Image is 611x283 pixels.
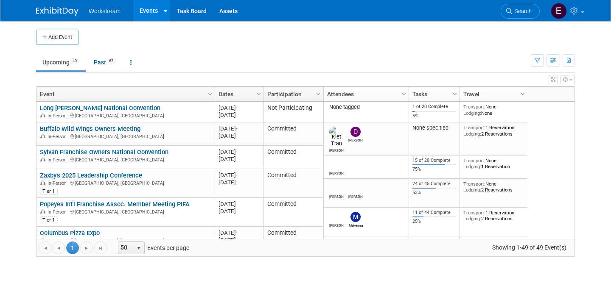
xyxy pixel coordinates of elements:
[36,7,78,16] img: ExhibitDay
[412,113,457,119] div: 5%
[40,229,100,237] a: Columbus Pizza Expo
[485,241,575,253] span: Showing 1-49 of 49 Event(s)
[463,190,524,203] div: None 2 Reservations
[327,104,406,111] div: None tagged
[107,58,116,64] span: 62
[519,87,528,100] a: Column Settings
[236,230,238,236] span: -
[348,137,363,142] div: Dwight Smith
[451,87,460,100] a: Column Settings
[463,223,485,229] span: Transport:
[219,208,260,215] div: [DATE]
[40,238,45,242] img: In-Person Event
[348,206,363,212] div: Xavier Montalvo
[236,201,238,207] span: -
[350,225,361,236] img: Makenna Clark
[551,3,567,19] img: Ellie Mirman
[267,87,317,101] a: Participation
[66,241,79,254] span: 1
[329,127,344,147] img: Kiet Tran
[36,30,78,45] button: Add Event
[40,125,140,133] a: Buffalo Wild Wings Owners Meeting
[83,245,90,252] span: Go to the next page
[327,87,403,101] a: Attendees
[48,238,69,244] span: In-Person
[40,134,45,138] img: In-Person Event
[263,102,323,122] td: Not Participating
[206,87,215,100] a: Column Settings
[463,87,522,101] a: Travel
[263,122,323,146] td: Committed
[48,209,69,215] span: In-Person
[236,149,238,155] span: -
[48,180,69,186] span: In-Person
[219,104,260,111] div: [DATE]
[463,158,524,170] div: None 1 Reservation
[501,4,540,19] a: Search
[87,54,122,70] a: Past62
[40,104,160,112] a: Long [PERSON_NAME] National Convention
[36,54,86,70] a: Upcoming49
[40,208,211,215] div: [GEOGRAPHIC_DATA], [GEOGRAPHIC_DATA]
[263,169,323,198] td: Committed
[219,229,260,236] div: [DATE]
[236,105,238,111] span: -
[512,8,532,14] span: Search
[40,180,45,185] img: In-Person Event
[219,172,260,179] div: [DATE]
[412,200,457,205] div: 53%
[236,125,238,132] span: -
[40,112,211,119] div: [GEOGRAPHIC_DATA], [GEOGRAPHIC_DATA]
[219,132,260,139] div: [DATE]
[314,87,323,100] a: Column Settings
[329,192,352,213] img: Benjamin Guyaux
[451,91,458,97] span: Column Settings
[40,133,211,140] div: [GEOGRAPHIC_DATA], [GEOGRAPHIC_DATA]
[412,190,457,196] div: 24 of 45 Complete
[219,236,260,244] div: [DATE]
[52,241,65,254] a: Go to the previous page
[412,223,457,229] div: 11 of 44 Complete
[255,87,264,100] a: Column Settings
[329,225,344,246] img: Josh Lu
[40,156,211,163] div: [GEOGRAPHIC_DATA], [GEOGRAPHIC_DATA]
[42,245,48,252] span: Go to the first page
[329,180,344,186] div: Marcelo Pinto
[80,241,93,254] a: Go to the next page
[219,155,260,163] div: [DATE]
[315,91,322,97] span: Column Settings
[107,241,198,254] span: Events per page
[463,164,481,169] span: Lodging:
[40,148,168,156] a: Sylvan Franchise Owners National Convention
[412,104,457,110] div: 1 of 20 Complete
[40,216,58,223] div: Tier 1
[70,58,79,64] span: 49
[94,241,107,254] a: Go to the last page
[348,236,363,241] div: Makenna Clark
[412,87,454,101] a: Tasks
[519,91,526,97] span: Column Settings
[463,131,481,137] span: Lodging:
[463,158,485,164] span: Transport:
[40,157,45,161] img: In-Person Event
[263,198,323,227] td: Committed
[400,87,409,100] a: Column Settings
[40,87,209,101] a: Event
[412,158,457,164] div: 15 of 20 Complete
[39,241,51,254] a: Go to the first page
[263,227,323,250] td: Committed
[135,245,142,252] span: select
[219,148,260,155] div: [DATE]
[219,179,260,186] div: [DATE]
[463,230,481,236] span: Lodging:
[40,209,45,214] img: In-Person Event
[401,91,407,97] span: Column Settings
[219,111,260,119] div: [DATE]
[463,223,524,236] div: 1 Reservation 2 Reservations
[40,188,58,194] div: Tier 1
[329,160,349,180] img: Marcelo Pinto
[412,233,457,239] div: 25%
[40,179,211,186] div: [GEOGRAPHIC_DATA], [GEOGRAPHIC_DATA]
[40,172,142,179] a: Zaxby's 2025 Leadership Conference
[412,166,457,172] div: 75%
